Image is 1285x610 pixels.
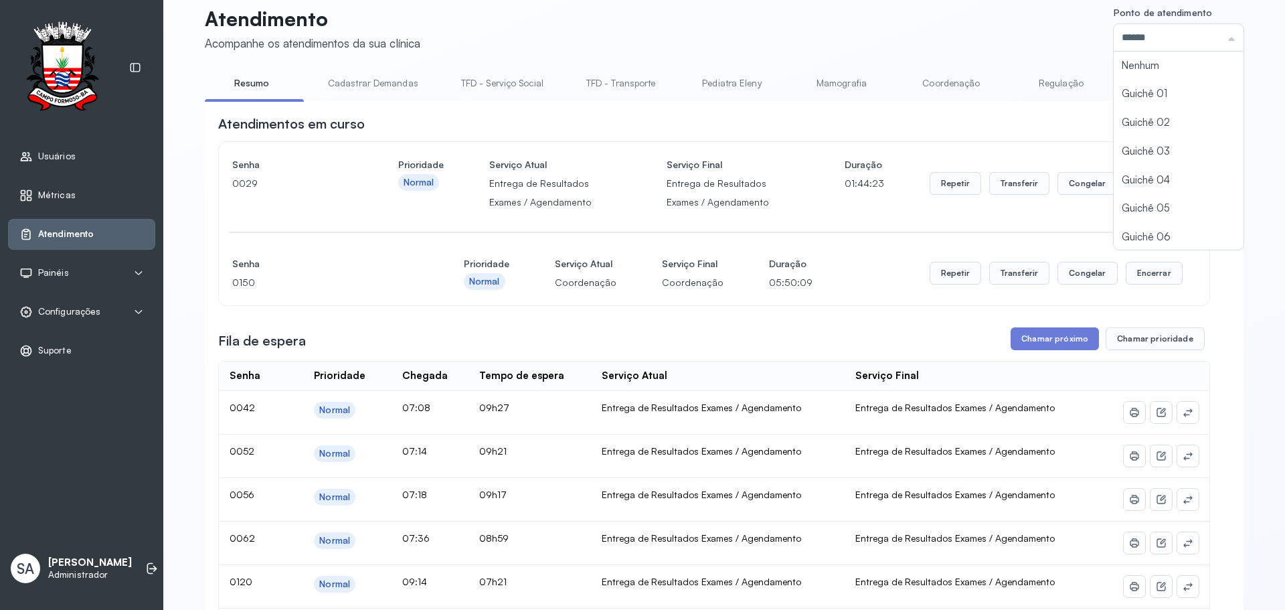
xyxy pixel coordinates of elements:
[402,402,430,413] span: 07:08
[855,489,1055,500] span: Entrega de Resultados Exames / Agendamento
[1014,72,1108,94] a: Regulação
[769,254,812,273] h4: Duração
[1057,172,1117,195] button: Congelar
[402,370,448,382] div: Chegada
[855,532,1055,544] span: Entrega de Resultados Exames / Agendamento
[930,262,981,285] button: Repetir
[989,262,1050,285] button: Transferir
[479,402,509,413] span: 09h27
[38,267,69,279] span: Painéis
[573,72,669,94] a: TFD - Transporte
[989,172,1050,195] button: Transferir
[232,254,418,273] h4: Senha
[1114,223,1244,252] li: Guichê 06
[19,150,144,163] a: Usuários
[479,489,507,500] span: 09h17
[662,273,723,292] p: Coordenação
[794,72,888,94] a: Mamografia
[205,36,420,50] div: Acompanhe os atendimentos da sua clínica
[314,370,365,382] div: Prioridade
[38,306,100,317] span: Configurações
[845,174,884,193] p: 01:44:23
[1126,262,1183,285] button: Encerrar
[402,445,427,457] span: 07:14
[769,273,812,292] p: 05:50:09
[667,155,799,174] h4: Serviço Final
[855,370,919,382] div: Serviço Final
[232,155,353,174] h4: Senha
[489,155,622,174] h4: Serviço Atual
[19,228,144,241] a: Atendimento
[402,489,427,500] span: 07:18
[230,576,252,587] span: 0120
[38,189,76,201] span: Métricas
[845,155,884,174] h4: Duração
[555,254,616,273] h4: Serviço Atual
[319,579,350,590] div: Normal
[48,556,132,569] p: [PERSON_NAME]
[479,370,564,382] div: Tempo de espera
[602,576,834,588] div: Entrega de Resultados Exames / Agendamento
[602,532,834,544] div: Entrega de Resultados Exames / Agendamento
[489,174,622,212] p: Entrega de Resultados Exames / Agendamento
[602,402,834,414] div: Entrega de Resultados Exames / Agendamento
[319,404,350,416] div: Normal
[398,155,444,174] h4: Prioridade
[855,576,1055,587] span: Entrega de Resultados Exames / Agendamento
[230,489,254,500] span: 0056
[855,445,1055,457] span: Entrega de Resultados Exames / Agendamento
[1114,52,1244,80] li: Nenhum
[602,370,667,382] div: Serviço Atual
[1057,262,1117,285] button: Congelar
[48,569,132,581] p: Administrador
[667,174,799,212] p: Entrega de Resultados Exames / Agendamento
[205,72,298,94] a: Resumo
[855,402,1055,413] span: Entrega de Resultados Exames / Agendamento
[685,72,778,94] a: Pediatra Eleny
[448,72,557,94] a: TFD - Serviço Social
[404,177,434,188] div: Normal
[319,448,350,459] div: Normal
[1114,137,1244,166] li: Guichê 03
[232,174,353,193] p: 0029
[230,532,255,544] span: 0062
[464,254,509,273] h4: Prioridade
[38,345,72,356] span: Suporte
[38,151,76,162] span: Usuários
[402,532,430,544] span: 07:36
[469,276,500,287] div: Normal
[315,72,432,94] a: Cadastrar Demandas
[19,189,144,202] a: Métricas
[402,576,427,587] span: 09:14
[602,445,834,457] div: Entrega de Resultados Exames / Agendamento
[319,491,350,503] div: Normal
[230,370,260,382] div: Senha
[205,7,420,31] p: Atendimento
[1114,166,1244,195] li: Guichê 04
[662,254,723,273] h4: Serviço Final
[1106,327,1205,350] button: Chamar prioridade
[232,273,418,292] p: 0150
[1114,194,1244,223] li: Guichê 05
[479,445,507,457] span: 09h21
[602,489,834,501] div: Entrega de Resultados Exames / Agendamento
[230,402,255,413] span: 0042
[230,445,254,457] span: 0052
[218,115,365,133] h3: Atendimentos em curso
[479,576,507,587] span: 07h21
[1011,327,1099,350] button: Chamar próximo
[1114,108,1244,137] li: Guichê 02
[319,535,350,546] div: Normal
[930,172,981,195] button: Repetir
[479,532,509,544] span: 08h59
[38,228,94,240] span: Atendimento
[14,21,110,115] img: Logotipo do estabelecimento
[1114,7,1212,18] span: Ponto de atendimento
[218,331,306,350] h3: Fila de espera
[904,72,998,94] a: Coordenação
[1114,80,1244,108] li: Guichê 01
[555,273,616,292] p: Coordenação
